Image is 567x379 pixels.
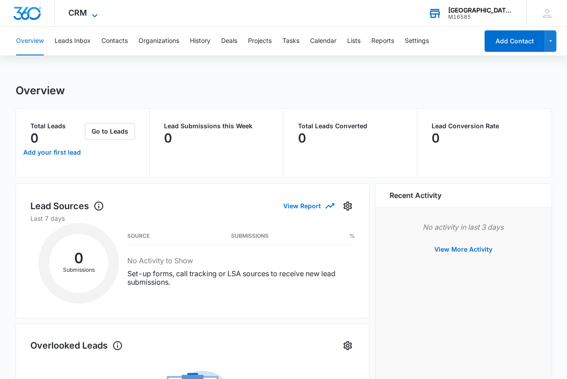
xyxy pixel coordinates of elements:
button: View More Activity [425,239,501,260]
p: No activity in last 3 days [390,222,537,232]
div: account id [448,14,513,20]
button: Deals [221,27,237,55]
p: Submissions [49,266,108,274]
button: Settings [340,338,355,353]
button: Tasks [282,27,299,55]
h3: Source [127,234,150,238]
p: Lead Conversion Rate [432,123,537,129]
button: Overview [16,27,44,55]
button: History [190,27,210,55]
h1: Overlooked Leads [30,339,123,352]
a: Add your first lead [21,142,84,163]
div: account name [448,7,513,14]
h3: Submissions [231,234,268,238]
button: Settings [405,27,429,55]
span: CRM [68,8,87,17]
button: Settings [340,199,355,213]
h1: Lead Sources [30,199,104,213]
button: View Report [283,198,333,214]
button: Contacts [101,27,128,55]
p: Set-up forms, call tracking or LSA sources to receive new lead submissions. [127,270,354,286]
h1: Overview [16,84,65,97]
a: Go to Leads [85,127,135,135]
button: Add Contact [484,30,545,52]
button: Reports [371,27,394,55]
button: Leads Inbox [55,27,91,55]
p: Lead Submissions this Week [164,123,269,129]
h6: Recent Activity [390,190,441,201]
h2: 0 [49,253,108,264]
p: 0 [30,131,38,145]
p: Total Leads Converted [298,123,403,129]
button: Projects [248,27,272,55]
h3: No Activity to Show [127,255,354,266]
button: Lists [347,27,361,55]
button: Go to Leads [85,123,135,140]
button: Calendar [310,27,336,55]
h3: % [349,234,354,238]
p: 0 [298,131,306,145]
p: 0 [432,131,440,145]
p: Total Leads [30,123,84,129]
p: Last 7 days [30,214,355,223]
button: Organizations [139,27,179,55]
p: 0 [164,131,172,145]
